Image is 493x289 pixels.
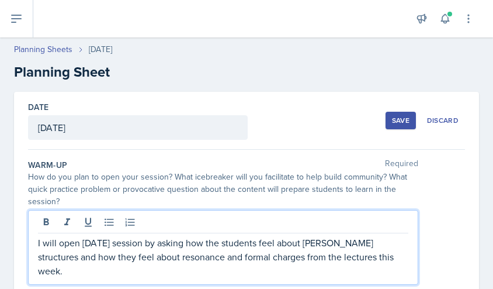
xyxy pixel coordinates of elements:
span: Required [385,159,418,171]
h2: Planning Sheet [14,61,479,82]
div: How do you plan to open your session? What icebreaker will you facilitate to help build community... [28,171,418,208]
button: Save [386,112,416,129]
label: Date [28,101,48,113]
div: Save [392,116,409,125]
label: Warm-Up [28,159,67,171]
div: Discard [427,116,459,125]
p: I will open [DATE] session by asking how the students feel about [PERSON_NAME] structures and how... [38,236,408,278]
div: [DATE] [89,43,112,56]
a: Planning Sheets [14,43,72,56]
button: Discard [421,112,465,129]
